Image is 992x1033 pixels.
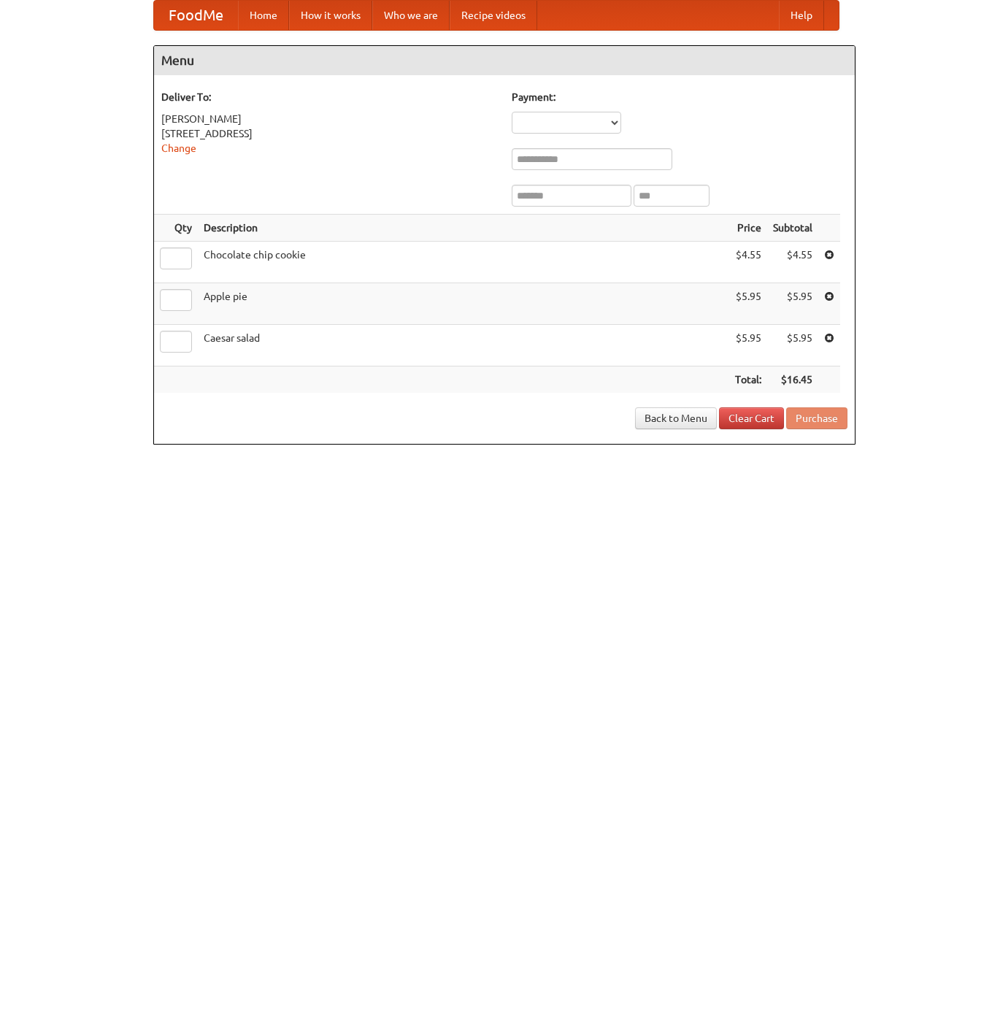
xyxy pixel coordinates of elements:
[154,46,855,75] h4: Menu
[198,242,729,283] td: Chocolate chip cookie
[161,90,497,104] h5: Deliver To:
[729,366,767,393] th: Total:
[372,1,450,30] a: Who we are
[198,215,729,242] th: Description
[729,283,767,325] td: $5.95
[635,407,717,429] a: Back to Menu
[154,1,238,30] a: FoodMe
[161,126,497,141] div: [STREET_ADDRESS]
[238,1,289,30] a: Home
[154,215,198,242] th: Qty
[161,112,497,126] div: [PERSON_NAME]
[729,325,767,366] td: $5.95
[779,1,824,30] a: Help
[161,142,196,154] a: Change
[767,366,818,393] th: $16.45
[719,407,784,429] a: Clear Cart
[198,283,729,325] td: Apple pie
[767,283,818,325] td: $5.95
[450,1,537,30] a: Recipe videos
[198,325,729,366] td: Caesar salad
[729,242,767,283] td: $4.55
[512,90,847,104] h5: Payment:
[289,1,372,30] a: How it works
[729,215,767,242] th: Price
[767,242,818,283] td: $4.55
[767,325,818,366] td: $5.95
[786,407,847,429] button: Purchase
[767,215,818,242] th: Subtotal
